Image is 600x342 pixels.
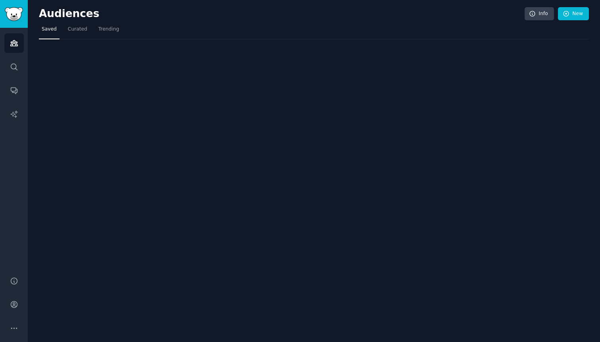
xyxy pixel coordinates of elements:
img: GummySearch logo [5,7,23,21]
a: Trending [96,23,122,39]
h2: Audiences [39,8,525,20]
a: New [558,7,589,21]
span: Curated [68,26,87,33]
a: Info [525,7,554,21]
a: Curated [65,23,90,39]
span: Saved [42,26,57,33]
a: Saved [39,23,60,39]
span: Trending [98,26,119,33]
